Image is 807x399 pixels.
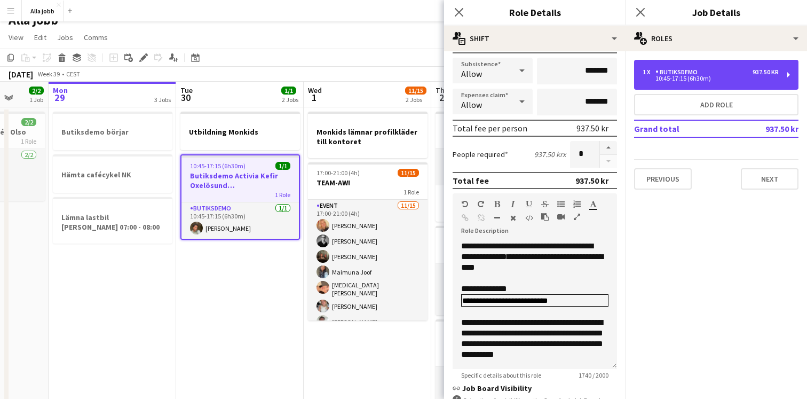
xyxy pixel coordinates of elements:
[406,96,426,104] div: 2 Jobs
[180,127,300,137] h3: Utbildning Monkids
[154,96,171,104] div: 3 Jobs
[573,200,581,208] button: Ordered List
[308,85,322,95] span: Wed
[180,112,300,150] app-job-card: Utbildning Monkids
[461,99,482,110] span: Allow
[731,120,798,137] td: 937.50 kr
[308,178,428,187] h3: TEAM-AW!
[34,33,46,42] span: Edit
[21,118,36,126] span: 2/2
[436,85,449,95] span: Thu
[453,150,508,159] label: People required
[53,112,172,150] app-job-card: Butiksdemo börjar
[626,26,807,51] div: Roles
[436,241,555,251] h3: Kaffesampling Hyre
[22,1,64,21] button: Alla jobb
[444,26,626,51] div: Shift
[570,371,617,379] span: 1740 / 2000
[575,175,608,186] div: 937.50 kr
[9,33,23,42] span: View
[84,33,108,42] span: Comms
[275,162,290,170] span: 1/1
[308,112,428,158] app-job-card: Monkids lämnar profilkläder till kontoret
[30,30,51,44] a: Edit
[181,202,299,239] app-card-role: Butiksdemo1/110:45-17:15 (6h30m)[PERSON_NAME]
[181,171,299,190] h3: Butiksdemo Activia Kefir Oxelösund ([GEOGRAPHIC_DATA])
[534,150,566,159] div: 937.50 kr x
[436,226,555,315] app-job-card: 10:30-16:15 (5h45m)2/2Kaffesampling Hyre1 RoleSampling2/210:30-16:15 (5h45m)[PERSON_NAME] georgop...
[493,214,501,222] button: Horizontal Line
[741,168,798,190] button: Next
[57,33,73,42] span: Jobs
[573,213,581,221] button: Fullscreen
[444,5,626,19] h3: Role Details
[643,68,655,76] div: 1 x
[282,96,298,104] div: 2 Jobs
[634,120,731,137] td: Grand total
[21,137,36,145] span: 1 Role
[436,335,555,354] h3: Butiksdemo Alpro Protein Halmstad
[51,91,68,104] span: 29
[317,169,360,177] span: 17:00-21:00 (4h)
[53,170,172,179] h3: Hämta cafécykel NK
[308,162,428,320] app-job-card: 17:00-21:00 (4h)11/15TEAM-AW!1 RoleEvent11/1517:00-21:00 (4h)[PERSON_NAME][PERSON_NAME][PERSON_NA...
[643,76,779,81] div: 10:45-17:15 (6h30m)
[493,200,501,208] button: Bold
[626,5,807,19] h3: Job Details
[525,214,533,222] button: HTML Code
[453,175,489,186] div: Total fee
[53,85,68,95] span: Mon
[179,91,193,104] span: 30
[9,69,33,80] div: [DATE]
[180,154,300,240] app-job-card: 10:45-17:15 (6h30m)1/1Butiksdemo Activia Kefir Oxelösund ([GEOGRAPHIC_DATA])1 RoleButiksdemo1/110...
[541,200,549,208] button: Strikethrough
[53,30,77,44] a: Jobs
[453,123,527,134] div: Total fee per person
[453,371,550,379] span: Specific details about this role
[557,213,565,221] button: Insert video
[190,162,246,170] span: 10:45-17:15 (6h30m)
[53,197,172,244] app-job-card: Lämna lastbil [PERSON_NAME] 07:00 - 08:00
[29,87,44,95] span: 2/2
[525,200,533,208] button: Underline
[509,214,517,222] button: Clear Formatting
[634,168,692,190] button: Previous
[576,123,608,134] div: 937.50 kr
[308,127,428,146] h3: Monkids lämnar profilkläder till kontoret
[634,94,798,115] button: Add role
[66,70,80,78] div: CEST
[53,213,172,232] h3: Lämna lastbil [PERSON_NAME] 07:00 - 08:00
[753,68,779,76] div: 937.50 kr
[436,185,555,222] app-card-role: Team Leader1/108:30-14:30 (6h)[PERSON_NAME]
[436,112,555,222] app-job-card: 08:30-14:30 (6h)2/2Monkids sampling Sthlm2 RolesSampling1/108:30-14:30 (6h)[PERSON_NAME]Team Lead...
[35,70,62,78] span: Week 39
[600,141,617,155] button: Increase
[53,127,172,137] h3: Butiksdemo börjar
[461,68,482,79] span: Allow
[477,200,485,208] button: Redo
[275,191,290,199] span: 1 Role
[29,96,43,104] div: 1 Job
[453,384,617,393] h3: Job Board Visibility
[509,200,517,208] button: Italic
[589,200,597,208] button: Text Color
[281,87,296,95] span: 1/1
[403,188,419,196] span: 1 Role
[434,91,449,104] span: 2
[436,127,555,137] h3: Monkids sampling Sthlm
[557,200,565,208] button: Unordered List
[436,149,555,185] app-card-role: Sampling1/108:30-14:30 (6h)[PERSON_NAME]
[180,85,193,95] span: Tue
[53,154,172,193] app-job-card: Hämta cafécykel NK
[80,30,112,44] a: Comms
[655,68,702,76] div: Butiksdemo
